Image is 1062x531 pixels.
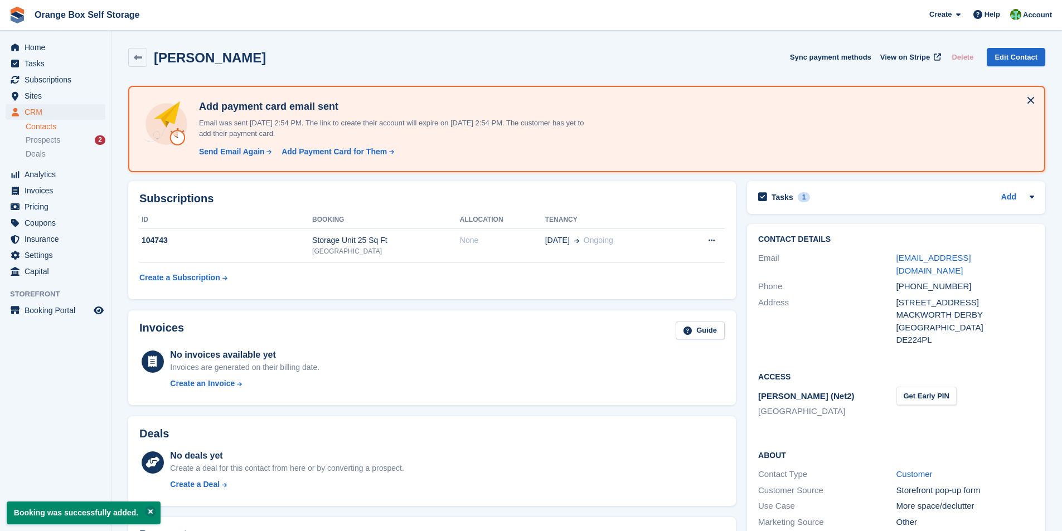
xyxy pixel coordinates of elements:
h2: Deals [139,427,169,440]
span: Insurance [25,231,91,247]
div: 104743 [139,235,312,246]
div: Storage Unit 25 Sq Ft [312,235,460,246]
span: Booking Portal [25,303,91,318]
a: Guide [676,321,725,340]
span: Help [985,9,1000,20]
div: Address [758,296,896,347]
div: Add Payment Card for Them [282,146,387,158]
div: No invoices available yet [170,348,319,362]
div: Send Email Again [199,146,265,158]
th: Tenancy [545,211,679,229]
span: Sites [25,88,91,104]
th: Allocation [460,211,545,229]
span: Ongoing [584,236,613,245]
a: menu [6,72,105,87]
span: [PERSON_NAME] (Net2) [758,391,855,401]
div: [STREET_ADDRESS] [896,296,1034,309]
div: More space/declutter [896,500,1034,513]
span: [DATE] [545,235,570,246]
a: Customer [896,469,933,479]
div: DE224PL [896,334,1034,347]
span: Account [1023,9,1052,21]
a: Orange Box Self Storage [30,6,144,24]
span: Subscriptions [25,72,91,87]
span: Capital [25,264,91,279]
span: Settings [25,247,91,263]
a: [EMAIL_ADDRESS][DOMAIN_NAME] [896,253,971,275]
a: Create an Invoice [170,378,319,389]
div: [GEOGRAPHIC_DATA] [896,321,1034,334]
span: Prospects [26,135,60,145]
a: Deals [26,148,105,160]
span: Create [929,9,952,20]
a: View on Stripe [876,48,943,66]
li: [GEOGRAPHIC_DATA] [758,405,896,418]
span: Invoices [25,183,91,198]
button: Sync payment methods [790,48,871,66]
div: Create a Subscription [139,272,220,284]
div: Create a deal for this contact from here or by converting a prospect. [170,462,404,474]
a: Create a Subscription [139,267,227,288]
div: Contact Type [758,468,896,481]
div: Create an Invoice [170,378,235,389]
div: 2 [95,135,105,145]
span: Coupons [25,215,91,231]
img: Binder Bhardwaj [1010,9,1021,20]
a: Prospects 2 [26,134,105,146]
a: Edit Contact [987,48,1045,66]
a: menu [6,231,105,247]
p: Email was sent [DATE] 2:54 PM. The link to create their account will expire on [DATE] 2:54 PM. Th... [195,118,585,139]
a: menu [6,215,105,231]
div: Marketing Source [758,516,896,529]
a: Create a Deal [170,479,404,490]
button: Get Early PIN [896,387,957,405]
a: menu [6,199,105,215]
img: add-payment-card-4dbda4983b697a7845d177d07a5d71e8a16f1ec00487972de202a45f1e8132f5.svg [143,100,190,148]
a: Add [1001,191,1016,204]
a: menu [6,40,105,55]
div: Customer Source [758,484,896,497]
p: Booking was successfully added. [7,501,161,524]
button: Delete [947,48,978,66]
h2: About [758,449,1034,460]
h2: Subscriptions [139,192,725,205]
span: Analytics [25,167,91,182]
th: ID [139,211,312,229]
span: View on Stripe [880,52,930,63]
div: No deals yet [170,449,404,462]
div: [GEOGRAPHIC_DATA] [312,246,460,256]
div: Storefront pop-up form [896,484,1034,497]
a: menu [6,183,105,198]
span: Storefront [10,289,111,300]
span: Deals [26,149,46,159]
a: menu [6,88,105,104]
div: Use Case [758,500,896,513]
th: Booking [312,211,460,229]
div: Invoices are generated on their billing date. [170,362,319,373]
span: Pricing [25,199,91,215]
div: Create a Deal [170,479,220,490]
span: Tasks [25,56,91,71]
a: menu [6,303,105,318]
img: stora-icon-8386f47178a22dfd0bd8f6a31ec36ba5ce8667c1dd55bd0f319d3a0aa187defe.svg [9,7,26,23]
a: menu [6,56,105,71]
div: Phone [758,280,896,293]
h2: Access [758,371,1034,382]
div: Email [758,252,896,277]
a: menu [6,247,105,263]
a: menu [6,104,105,120]
div: None [460,235,545,246]
span: Home [25,40,91,55]
h2: Tasks [772,192,793,202]
h2: Invoices [139,321,184,340]
div: [PHONE_NUMBER] [896,280,1034,293]
a: Preview store [92,304,105,317]
a: Contacts [26,121,105,132]
span: CRM [25,104,91,120]
div: MACKWORTH DERBY [896,309,1034,321]
h2: [PERSON_NAME] [154,50,266,65]
h2: Contact Details [758,235,1034,244]
a: menu [6,167,105,182]
h4: Add payment card email sent [195,100,585,113]
div: Other [896,516,1034,529]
